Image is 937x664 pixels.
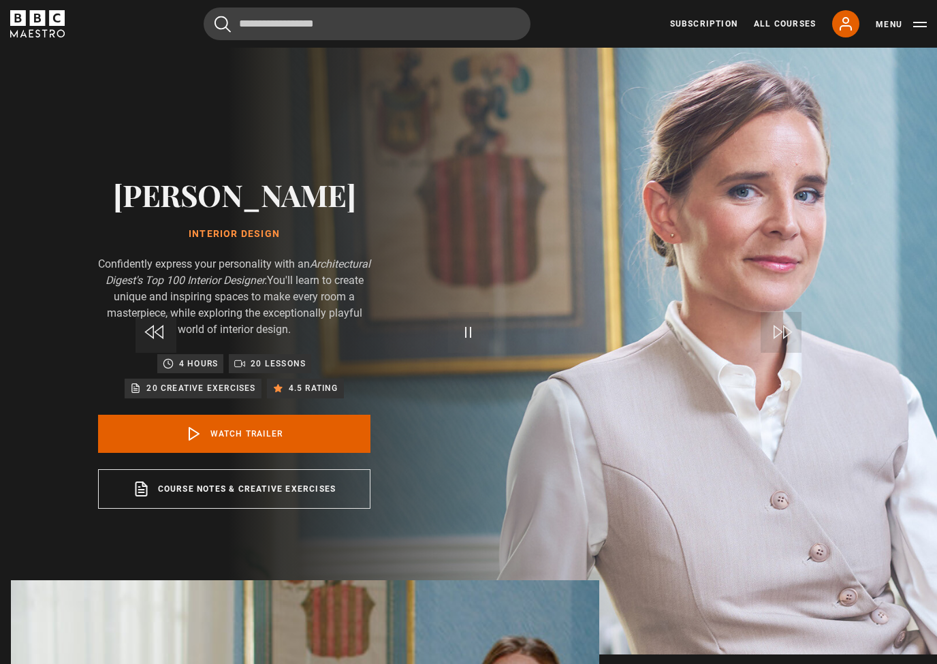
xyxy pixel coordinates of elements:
a: Watch Trailer [98,415,370,453]
a: Subscription [670,18,737,30]
h2: [PERSON_NAME] [98,177,370,212]
svg: BBC Maestro [10,10,65,37]
p: 4 hours [179,357,218,370]
p: 20 lessons [251,357,306,370]
h1: Interior Design [98,229,370,240]
a: All Courses [754,18,816,30]
p: 4.5 rating [289,381,338,395]
a: Course notes & creative exercises [98,469,370,509]
button: Toggle navigation [876,18,927,31]
input: Search [204,7,530,40]
p: 20 creative exercises [146,381,255,395]
i: Architectural Digest's Top 100 Interior Designer. [106,257,371,287]
button: Submit the search query [215,16,231,33]
p: Confidently express your personality with an You'll learn to create unique and inspiring spaces t... [98,256,370,338]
